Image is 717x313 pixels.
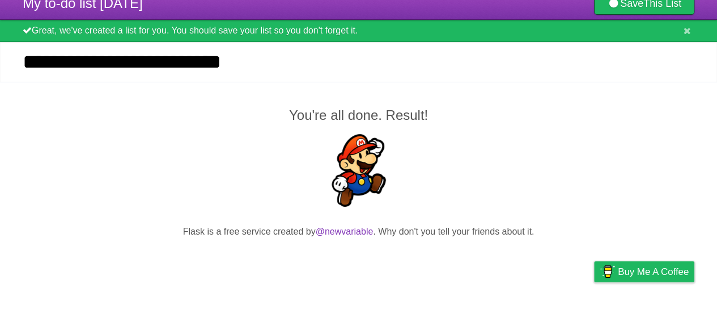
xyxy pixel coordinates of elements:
[600,262,615,281] img: Buy me a coffee
[338,253,379,269] iframe: X Post Button
[23,105,694,126] h2: You're all done. Result!
[594,261,694,282] a: Buy me a coffee
[316,227,374,236] a: @newvariable
[23,225,694,239] p: Flask is a free service created by . Why don't you tell your friends about it.
[618,262,689,282] span: Buy me a coffee
[323,134,395,207] img: Super Mario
